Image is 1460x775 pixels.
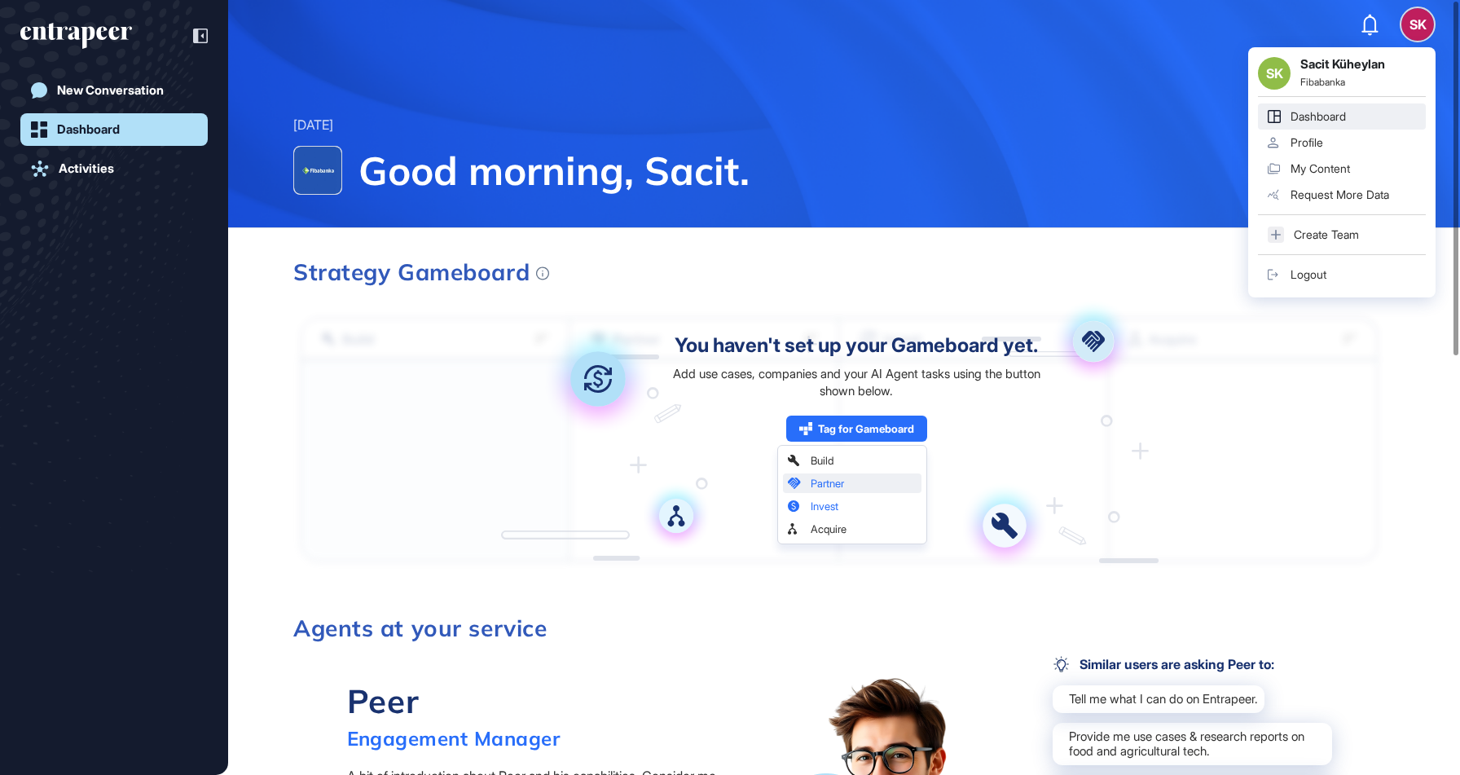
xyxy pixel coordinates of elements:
[1053,656,1274,672] div: Similar users are asking Peer to:
[1053,301,1134,382] img: partner.aac698ea.svg
[293,617,1385,640] h3: Agents at your service
[347,726,561,751] div: Engagement Manager
[675,336,1038,355] div: You haven't set up your Gameboard yet.
[57,122,120,137] div: Dashboard
[20,152,208,185] a: Activities
[665,365,1049,399] div: Add use cases, companies and your AI Agent tasks using the button shown below.
[293,261,549,284] div: Strategy Gameboard
[544,325,652,433] img: invest.bd05944b.svg
[1053,685,1264,713] div: Tell me what I can do on Entrapeer.
[57,83,164,98] div: New Conversation
[20,23,132,49] div: entrapeer-logo
[347,680,561,721] div: Peer
[293,115,333,136] div: [DATE]
[1401,8,1434,41] button: SK
[643,482,710,549] img: acquire.a709dd9a.svg
[294,147,341,194] img: Fibabanka-logo
[358,146,1395,195] span: Good morning, Sacit.
[20,113,208,146] a: Dashboard
[20,74,208,107] a: New Conversation
[1053,723,1332,765] div: Provide me use cases & research reports on food and agricultural tech.
[59,161,114,176] div: Activities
